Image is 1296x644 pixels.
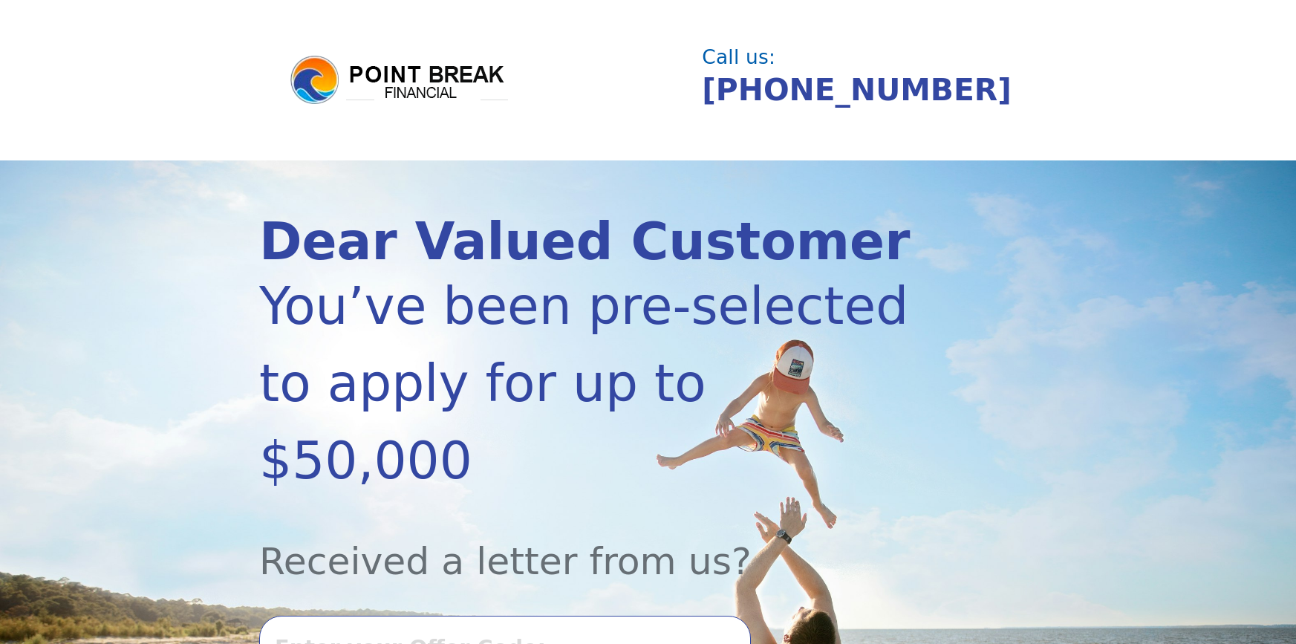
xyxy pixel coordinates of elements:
a: [PHONE_NUMBER] [702,72,1012,108]
div: Call us: [702,48,1026,67]
img: logo.png [288,53,511,107]
div: Dear Valued Customer [259,216,920,267]
div: Received a letter from us? [259,499,920,589]
div: You’ve been pre-selected to apply for up to $50,000 [259,267,920,499]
